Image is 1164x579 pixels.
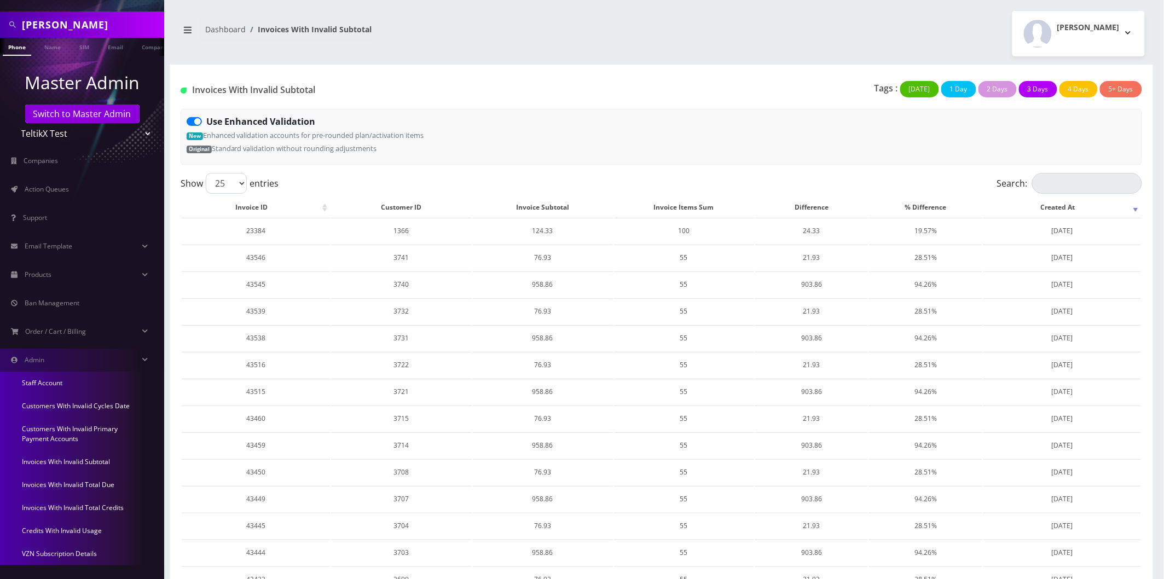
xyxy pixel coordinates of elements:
[869,245,982,270] td: 28.51%
[331,198,471,217] th: Customer ID
[755,379,868,404] td: 903.86
[983,245,1141,270] td: [DATE]
[983,298,1141,324] td: [DATE]
[755,245,868,270] td: 21.93
[983,406,1141,431] td: [DATE]
[182,271,330,297] td: 43545
[755,432,868,458] td: 903.86
[755,513,868,539] td: 21.93
[182,432,330,458] td: 43459
[869,513,982,539] td: 28.51%
[25,270,51,279] span: Products
[614,271,754,297] td: 55
[869,218,982,244] td: 19.57%
[614,352,754,378] td: 55
[74,38,95,55] a: SIM
[246,24,372,35] li: Invoices With Invalid Subtotal
[614,540,754,565] td: 55
[473,352,613,378] td: 76.93
[182,325,330,351] td: 43538
[869,198,982,217] th: % Difference
[187,130,424,153] small: Enhanced validation accounts for pre-rounded plan/activation items Standard validation without ro...
[473,379,613,404] td: 958.86
[182,352,330,378] td: 43516
[182,298,330,324] td: 43539
[22,14,161,35] input: Search in Company
[182,459,330,485] td: 43450
[331,406,471,431] td: 3715
[614,218,754,244] td: 100
[206,115,315,128] strong: Use Enhanced Validation
[25,241,72,251] span: Email Template
[614,325,754,351] td: 55
[983,218,1141,244] td: [DATE]
[997,173,1142,194] label: Search:
[25,355,44,364] span: Admin
[331,513,471,539] td: 3704
[614,198,754,217] th: Invoice Items Sum
[869,271,982,297] td: 94.26%
[614,245,754,270] td: 55
[755,352,868,378] td: 21.93
[3,38,31,56] a: Phone
[25,105,140,123] button: Switch to Master Admin
[182,245,330,270] td: 43546
[1100,81,1142,97] button: 5+ Days
[869,459,982,485] td: 28.51%
[755,406,868,431] td: 21.93
[187,146,212,153] span: Original
[181,85,490,95] h1: Invoices With Invalid Subtotal
[331,432,471,458] td: 3714
[473,513,613,539] td: 76.93
[983,352,1141,378] td: [DATE]
[614,486,754,512] td: 55
[206,173,247,194] select: Showentries
[331,540,471,565] td: 3703
[331,486,471,512] td: 3707
[1059,81,1098,97] button: 4 Days
[473,218,613,244] td: 124.33
[983,513,1141,539] td: [DATE]
[983,540,1141,565] td: [DATE]
[182,540,330,565] td: 43444
[978,81,1017,97] button: 2 Days
[136,38,173,55] a: Company
[983,271,1141,297] td: [DATE]
[983,432,1141,458] td: [DATE]
[983,379,1141,404] td: [DATE]
[1012,11,1145,56] button: [PERSON_NAME]
[473,271,613,297] td: 958.86
[181,173,279,194] label: Show entries
[182,379,330,404] td: 43515
[1019,81,1057,97] button: 3 Days
[331,245,471,270] td: 3741
[1032,173,1142,194] input: Search:
[869,406,982,431] td: 28.51%
[473,325,613,351] td: 958.86
[39,38,66,55] a: Name
[755,540,868,565] td: 903.86
[182,198,330,217] th: Invoice ID: activate to sort column ascending
[614,379,754,404] td: 55
[331,379,471,404] td: 3721
[941,81,976,97] button: 1 Day
[178,18,653,49] nav: breadcrumb
[331,218,471,244] td: 1366
[473,432,613,458] td: 958.86
[182,406,330,431] td: 43460
[755,198,868,217] th: Difference
[331,459,471,485] td: 3708
[614,513,754,539] td: 55
[182,486,330,512] td: 43449
[187,132,203,140] span: New
[869,325,982,351] td: 94.26%
[755,459,868,485] td: 21.93
[869,432,982,458] td: 94.26%
[755,298,868,324] td: 21.93
[25,298,79,308] span: Ban Management
[473,406,613,431] td: 76.93
[869,379,982,404] td: 94.26%
[473,540,613,565] td: 958.86
[983,486,1141,512] td: [DATE]
[182,513,330,539] td: 43445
